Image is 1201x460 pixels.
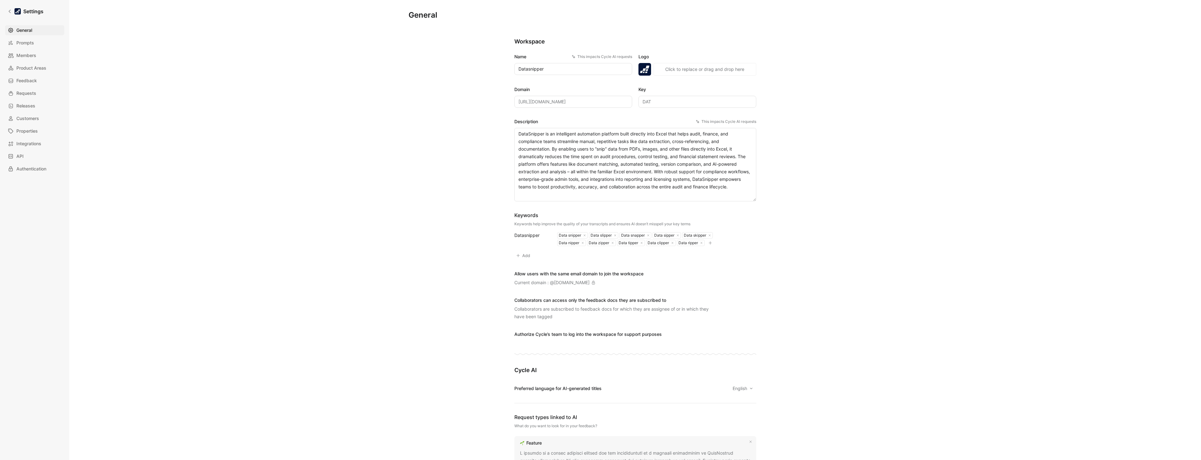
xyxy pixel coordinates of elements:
label: Name [514,53,632,60]
a: Releases [5,101,64,111]
div: Data snipper [558,233,581,238]
span: Prompts [16,39,34,47]
div: Keywords [514,211,690,219]
div: Data nipper [558,240,579,245]
img: logo [638,63,651,76]
a: Customers [5,113,64,124]
div: This impacts Cycle AI requests [696,118,756,125]
a: General [5,25,64,35]
div: Allow users with the same email domain to join the workspace [514,270,643,278]
div: What do you want to look for in your feedback? [514,423,756,428]
button: Add [514,251,533,260]
div: [DOMAIN_NAME] [554,279,590,286]
a: Feedback [5,76,64,86]
span: Members [16,52,36,59]
label: Logo [638,53,756,60]
div: Data sipper [653,233,674,238]
h2: Workspace [514,38,756,45]
button: English [730,384,756,393]
button: Click to replace or drag and drop here [654,63,756,76]
a: Integrations [5,139,64,149]
div: Request types linked to AI [514,413,756,421]
a: Product Areas [5,63,64,73]
a: Settings [5,5,46,18]
div: Data tipper [617,240,638,245]
div: Collaborators are subscribed to feedback docs for which they are assignee of or in which they hav... [514,305,716,320]
div: Preferred language for AI-generated titles [514,385,602,392]
div: Data clipper [646,240,669,245]
div: Data slipper [589,233,612,238]
label: Description [514,118,756,125]
span: Releases [16,102,35,110]
a: API [5,151,64,161]
h1: Settings [23,8,43,15]
div: Current domain : @ [514,279,595,286]
div: Data zipper [587,240,609,245]
span: English [733,385,748,392]
span: General [16,26,32,34]
span: Authentication [16,165,46,173]
span: Feedback [16,77,37,84]
a: Members [5,50,64,60]
div: Data snapper [620,233,645,238]
img: 🌱 [520,441,524,445]
div: Data skipper [683,233,706,238]
a: Requests [5,88,64,98]
div: Data ripper [677,240,698,245]
span: Product Areas [16,64,46,72]
div: Feature [526,439,542,447]
div: Keywords help improve the quality of your transcripts and ensures AI doesn’t misspell your key terms [514,221,690,227]
h2: Cycle AI [514,366,756,374]
div: This impacts Cycle AI requests [572,54,632,60]
span: API [16,152,24,160]
div: Authorize Cycle’s team to log into the workspace for support purposes [514,331,662,338]
span: Customers [16,115,39,122]
h1: General [409,10,437,20]
label: Domain [514,86,632,93]
textarea: DataSnipper is an intelligent automation platform built directly into Excel that helps audit, fin... [514,128,756,201]
span: Requests [16,89,36,97]
div: Collaborators can access only the feedback docs they are subscribed to [514,296,716,304]
label: Key [638,86,756,93]
a: Authentication [5,164,64,174]
a: Prompts [5,38,64,48]
span: Properties [16,127,38,135]
div: Datasnipper [514,232,550,239]
a: Properties [5,126,64,136]
a: 🌱Feature [519,439,543,447]
input: Some placeholder [514,96,632,108]
span: Integrations [16,140,41,147]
